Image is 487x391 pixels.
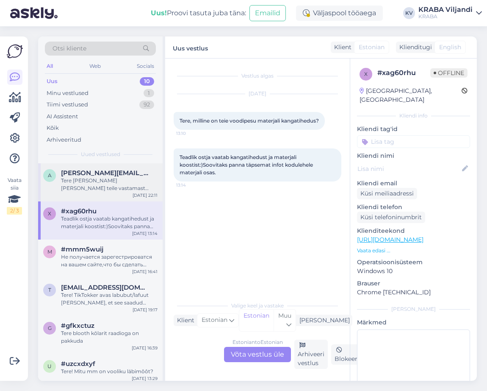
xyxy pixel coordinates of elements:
[418,6,473,13] div: KRABA Viljandi
[357,288,470,297] p: Chrome [TECHNICAL_ID]
[357,226,470,235] p: Klienditeekond
[151,9,167,17] b: Uus!
[47,136,81,144] div: Arhiveeritud
[430,68,468,78] span: Offline
[296,316,350,325] div: [PERSON_NAME]
[61,360,95,368] span: #uzcxdxyf
[396,43,432,52] div: Klienditugi
[357,247,470,254] p: Vaata edasi ...
[357,188,417,199] div: Küsi meiliaadressi
[47,124,59,132] div: Kõik
[53,44,86,53] span: Otsi kliente
[418,13,473,20] div: KRABA
[7,176,22,215] div: Vaata siia
[331,344,362,365] div: Blokeeri
[132,375,158,382] div: [DATE] 13:29
[357,151,470,160] p: Kliendi nimi
[61,253,158,268] div: Не получается зарегестрироватся на вашем сайте,что бы сделать заказ
[7,207,22,215] div: 2 / 3
[48,172,52,179] span: a
[360,87,462,104] div: [GEOGRAPHIC_DATA], [GEOGRAPHIC_DATA]
[133,192,158,198] div: [DATE] 22:11
[249,5,286,21] button: Emailid
[357,203,470,212] p: Kliendi telefon
[47,112,78,121] div: AI Assistent
[132,230,158,237] div: [DATE] 13:14
[357,279,470,288] p: Brauser
[357,258,470,267] p: Operatsioonisüsteem
[377,68,430,78] div: # xag60rhu
[48,210,51,217] span: x
[357,125,470,134] p: Kliendi tag'id
[7,43,23,59] img: Askly Logo
[331,43,351,52] div: Klient
[47,249,52,255] span: m
[357,164,460,173] input: Lisa nimi
[151,8,246,18] div: Proovi tasuta juba täna:
[403,7,415,19] div: KV
[296,6,383,21] div: Väljaspool tööaega
[61,215,158,230] div: Teadlik ostja vaatab kangatihedust ja materjali koostist:)Soovitaks panna täpsemat infot kodulehe...
[48,287,51,293] span: t
[61,368,158,375] div: Tere! Mitu mm on vooliku läbimôôt?
[174,90,341,98] div: [DATE]
[61,291,158,307] div: Tere! TikTokker avas labubut/lafuut [PERSON_NAME], et see saadud Krabast. Kas võimalik ka see e-p...
[357,318,470,327] p: Märkmed
[47,77,58,86] div: Uus
[180,117,319,124] span: Tere, milline on teie voodipesu materjali kangatihedus?
[139,101,154,109] div: 92
[133,307,158,313] div: [DATE] 19:17
[61,246,103,253] span: #mmm5wuij
[45,61,55,72] div: All
[357,236,423,243] a: [URL][DOMAIN_NAME]
[61,177,158,192] div: Tere [PERSON_NAME] [PERSON_NAME] teile vastamast [GEOGRAPHIC_DATA] sepa turu noored müüjannad ma ...
[174,316,194,325] div: Klient
[278,312,291,319] span: Muu
[47,101,88,109] div: Tiimi vestlused
[294,340,328,369] div: Arhiveeri vestlus
[418,6,482,20] a: KRABA ViljandiKRABA
[357,112,470,120] div: Kliendi info
[135,61,156,72] div: Socials
[47,363,52,369] span: u
[357,135,470,148] input: Lisa tag
[180,154,314,176] span: Teadlik ostja vaatab kangatihedust ja materjali koostist:)Soovitaks panna täpsemat infot kodulehe...
[132,345,158,351] div: [DATE] 16:39
[88,61,102,72] div: Web
[174,72,341,80] div: Vestlus algas
[232,338,283,346] div: Estonian to Estonian
[173,42,208,53] label: Uus vestlus
[239,310,274,331] div: Estonian
[140,77,154,86] div: 10
[61,207,97,215] span: #xag60rhu
[364,71,368,77] span: x
[61,330,158,345] div: Tere blooth kõlarit raadioga on pakkuda
[439,43,461,52] span: English
[357,212,425,223] div: Küsi telefoninumbrit
[357,179,470,188] p: Kliendi email
[176,130,208,137] span: 13:10
[144,89,154,98] div: 1
[176,182,208,188] span: 13:14
[132,268,158,275] div: [DATE] 16:41
[224,347,291,362] div: Võta vestlus üle
[61,284,149,291] span: thomaskristenk@gmail.com
[357,305,470,313] div: [PERSON_NAME]
[47,89,89,98] div: Minu vestlused
[174,302,341,310] div: Valige keel ja vastake
[81,151,120,158] span: Uued vestlused
[359,43,385,52] span: Estonian
[48,325,52,331] span: g
[61,169,149,177] span: allan.matt19@gmail.com
[357,267,470,276] p: Windows 10
[202,316,227,325] span: Estonian
[61,322,94,330] span: #gfkxctuz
